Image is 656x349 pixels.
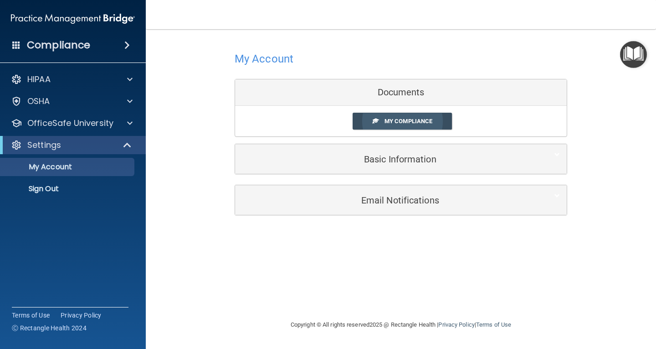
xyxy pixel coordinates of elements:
[12,323,87,333] span: Ⓒ Rectangle Health 2024
[11,118,133,129] a: OfficeSafe University
[6,184,130,193] p: Sign Out
[235,79,567,106] div: Documents
[235,310,567,339] div: Copyright © All rights reserved 2025 @ Rectangle Health | |
[242,190,560,210] a: Email Notifications
[27,96,50,107] p: OSHA
[242,195,532,205] h5: Email Notifications
[12,311,50,320] a: Terms of Use
[242,149,560,169] a: Basic Information
[384,118,432,125] span: My Compliance
[11,74,133,85] a: HIPAA
[11,10,135,28] img: PMB logo
[27,118,113,129] p: OfficeSafe University
[438,321,474,328] a: Privacy Policy
[61,311,102,320] a: Privacy Policy
[11,140,132,151] a: Settings
[27,74,51,85] p: HIPAA
[235,53,293,65] h4: My Account
[27,140,61,151] p: Settings
[620,41,647,68] button: Open Resource Center
[476,321,511,328] a: Terms of Use
[6,162,130,172] p: My Account
[27,39,90,52] h4: Compliance
[11,96,133,107] a: OSHA
[242,154,532,164] h5: Basic Information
